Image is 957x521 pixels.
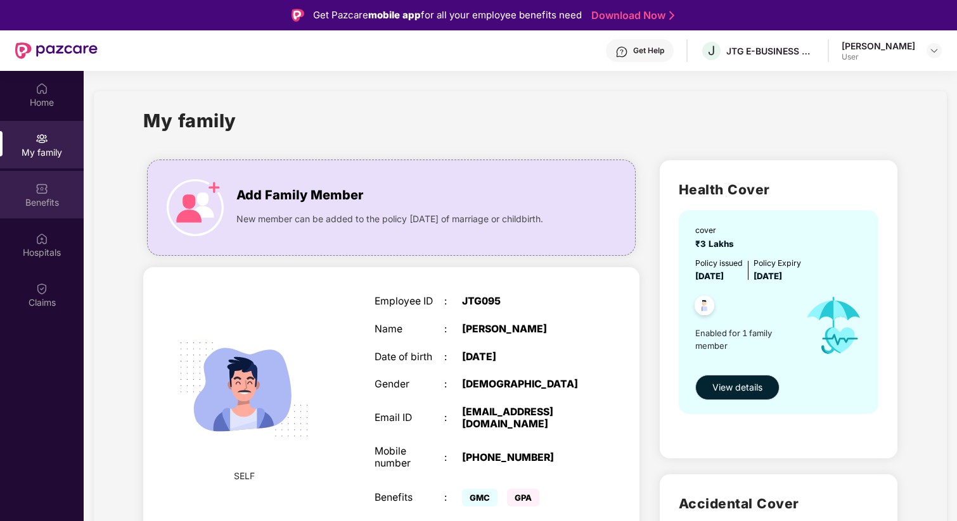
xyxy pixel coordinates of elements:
button: View details [695,375,780,400]
img: New Pazcare Logo [15,42,98,59]
h1: My family [143,106,236,135]
div: : [444,412,462,424]
div: User [842,52,915,62]
div: Employee ID [375,296,444,308]
span: J [708,43,715,58]
div: : [444,379,462,391]
img: svg+xml;base64,PHN2ZyBpZD0iSG9zcGl0YWxzIiB4bWxucz0iaHR0cDovL3d3dy53My5vcmcvMjAwMC9zdmciIHdpZHRoPS... [35,232,48,245]
span: New member can be added to the policy [DATE] of marriage or childbirth. [236,212,543,226]
div: Date of birth [375,351,444,363]
img: svg+xml;base64,PHN2ZyBpZD0iSG9tZSIgeG1sbnM9Imh0dHA6Ly93d3cudzMub3JnLzIwMDAvc3ZnIiB3aWR0aD0iMjAiIG... [35,82,48,95]
img: icon [794,283,873,368]
div: Email ID [375,412,444,424]
div: [PERSON_NAME] [842,40,915,52]
div: [PHONE_NUMBER] [462,452,584,464]
img: svg+xml;base64,PHN2ZyB4bWxucz0iaHR0cDovL3d3dy53My5vcmcvMjAwMC9zdmciIHdpZHRoPSI0OC45NDMiIGhlaWdodD... [689,292,720,323]
div: Get Pazcare for all your employee benefits need [313,8,582,23]
div: Gender [375,379,444,391]
span: [DATE] [695,271,724,281]
div: Mobile number [375,446,444,469]
div: Name [375,323,444,336]
div: [DEMOGRAPHIC_DATA] [462,379,584,391]
span: ₹3 Lakhs [695,239,739,249]
div: [DATE] [462,351,584,363]
div: [EMAIL_ADDRESS][DOMAIN_NAME] [462,406,584,430]
div: : [444,323,462,336]
span: GPA [507,489,539,506]
div: : [444,351,462,363]
img: Logo [292,9,304,22]
span: SELF [234,469,255,483]
div: [PERSON_NAME] [462,323,584,336]
div: JTG095 [462,296,584,308]
img: svg+xml;base64,PHN2ZyBpZD0iSGVscC0zMngzMiIgeG1sbnM9Imh0dHA6Ly93d3cudzMub3JnLzIwMDAvc3ZnIiB3aWR0aD... [615,46,628,58]
span: Add Family Member [236,185,363,205]
div: Get Help [633,46,664,56]
strong: mobile app [368,9,421,21]
img: icon [167,179,224,236]
div: : [444,492,462,504]
img: svg+xml;base64,PHN2ZyBpZD0iQmVuZWZpdHMiIHhtbG5zPSJodHRwOi8vd3d3LnczLm9yZy8yMDAwL3N2ZyIgd2lkdGg9Ij... [35,182,48,195]
div: cover [695,224,739,236]
h2: Accidental Cover [679,493,878,514]
span: GMC [462,489,498,506]
div: : [444,296,462,308]
span: View details [712,380,762,394]
div: : [444,452,462,464]
div: JTG E-BUSINESS SOFTWARE PRIVATE LIMITED [726,45,815,57]
span: Enabled for 1 family member [695,327,794,353]
img: svg+xml;base64,PHN2ZyBpZD0iRHJvcGRvd24tMzJ4MzIiIHhtbG5zPSJodHRwOi8vd3d3LnczLm9yZy8yMDAwL3N2ZyIgd2... [929,46,939,56]
img: svg+xml;base64,PHN2ZyBpZD0iQ2xhaW0iIHhtbG5zPSJodHRwOi8vd3d3LnczLm9yZy8yMDAwL3N2ZyIgd2lkdGg9IjIwIi... [35,282,48,295]
img: svg+xml;base64,PHN2ZyB3aWR0aD0iMjAiIGhlaWdodD0iMjAiIHZpZXdCb3g9IjAgMCAyMCAyMCIgZmlsbD0ibm9uZSIgeG... [35,132,48,145]
div: Policy issued [695,257,743,269]
span: [DATE] [754,271,782,281]
div: Benefits [375,492,444,504]
img: svg+xml;base64,PHN2ZyB4bWxucz0iaHR0cDovL3d3dy53My5vcmcvMjAwMC9zdmciIHdpZHRoPSIyMjQiIGhlaWdodD0iMT... [164,310,324,469]
img: Stroke [669,9,674,22]
div: Policy Expiry [754,257,801,269]
h2: Health Cover [679,179,878,200]
a: Download Now [591,9,671,22]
